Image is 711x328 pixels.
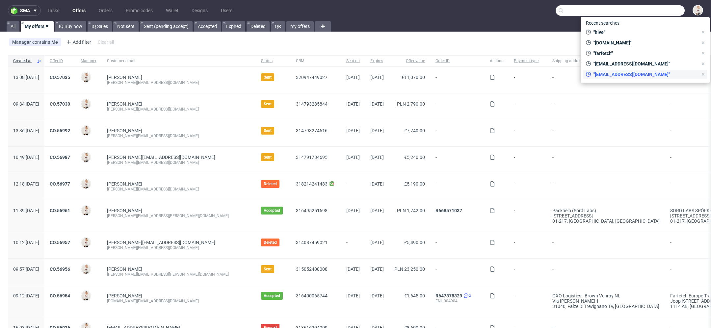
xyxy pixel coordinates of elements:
[404,181,425,187] span: £5,190.00
[64,37,92,47] div: Add filter
[264,101,272,107] span: Sent
[552,218,660,224] div: 01-217, [GEOGRAPHIC_DATA] , [GEOGRAPHIC_DATA]
[370,155,384,160] span: [DATE]
[13,293,39,298] span: 09:12 [DATE]
[552,155,660,165] span: -
[81,99,91,109] img: Mari Fok
[583,18,622,28] span: Recent searches
[346,128,360,133] span: [DATE]
[96,38,115,47] div: Clear all
[435,293,462,298] a: R647378329
[81,126,91,135] img: Mari Fok
[286,21,314,32] a: my offers
[21,21,54,32] a: My offers
[394,266,425,272] span: PLN 23,250.00
[435,181,479,192] span: -
[11,7,20,14] img: logo
[264,240,277,245] span: Deleted
[81,179,91,189] img: Mari Fok
[296,155,328,160] a: 314791784695
[13,128,39,133] span: 13:36 [DATE]
[107,133,250,139] div: [PERSON_NAME][EMAIL_ADDRESS][DOMAIN_NAME]
[435,128,479,139] span: -
[346,58,360,64] span: Sent on
[107,245,250,250] div: [PERSON_NAME][EMAIL_ADDRESS][DOMAIN_NAME]
[217,5,236,16] a: Users
[514,240,542,250] span: -
[8,5,41,16] button: sma
[296,240,328,245] a: 314087459021
[402,75,425,80] span: €11,070.00
[591,29,698,36] span: "hive"
[107,293,142,298] a: [PERSON_NAME]
[552,75,660,85] span: -
[370,128,384,133] span: [DATE]
[370,266,384,272] span: [DATE]
[50,208,70,213] a: CO.56961
[435,58,479,64] span: Order ID
[591,50,698,57] span: "farfetch"
[370,75,384,80] span: [DATE]
[552,208,660,213] div: Packhelp (Sord Labs)
[296,208,328,213] a: 316495251698
[43,5,63,16] a: Tasks
[162,5,182,16] a: Wallet
[490,58,503,64] span: Actions
[404,240,425,245] span: £5,490.00
[346,293,360,298] span: [DATE]
[552,128,660,139] span: -
[107,187,250,192] div: [PERSON_NAME][EMAIL_ADDRESS][DOMAIN_NAME]
[81,265,91,274] img: Mari Fok
[552,304,660,309] div: 31040, Falzè di Trevignano TV , [GEOGRAPHIC_DATA]
[81,153,91,162] img: Mari Fok
[20,8,30,13] span: sma
[435,240,479,250] span: -
[264,155,272,160] span: Sent
[514,58,542,64] span: Payment type
[296,266,328,272] a: 315052408008
[693,6,702,15] img: Mari Fok
[50,181,70,187] a: CO.56977
[107,298,250,304] div: [DOMAIN_NAME][EMAIL_ADDRESS][DOMAIN_NAME]
[552,213,660,218] div: [STREET_ADDRESS]
[514,101,542,112] span: -
[50,155,70,160] a: CO.56987
[107,213,250,218] div: [PERSON_NAME][EMAIL_ADDRESS][PERSON_NAME][DOMAIN_NAME]
[552,181,660,192] span: -
[81,206,91,215] img: Mari Fok
[264,75,272,80] span: Sent
[552,298,660,304] div: via [PERSON_NAME] 1
[107,272,250,277] div: [PERSON_NAME][EMAIL_ADDRESS][PERSON_NAME][DOMAIN_NAME]
[370,58,384,64] span: Expires
[296,101,328,107] a: 314793285844
[435,101,479,112] span: -
[514,128,542,139] span: -
[107,107,250,112] div: [PERSON_NAME][EMAIL_ADDRESS][DOMAIN_NAME]
[107,58,250,64] span: Customer email
[514,155,542,165] span: -
[346,240,360,250] span: -
[107,80,250,85] div: [PERSON_NAME][EMAIL_ADDRESS][DOMAIN_NAME]
[296,293,328,298] a: 316400065744
[296,75,328,80] a: 320947449027
[552,293,660,298] div: GXO Logistics - Brown Venray NL
[346,208,360,213] span: [DATE]
[346,266,360,272] span: [DATE]
[81,73,91,82] img: Mari Fok
[95,5,117,16] a: Orders
[397,101,425,107] span: PLN 2,790.00
[13,75,39,80] span: 13:08 [DATE]
[346,75,360,80] span: [DATE]
[50,128,70,133] a: CO.56992
[435,75,479,85] span: -
[394,58,425,64] span: Offer value
[264,293,280,298] span: Accepted
[469,293,471,298] span: 2
[514,181,542,192] span: -
[32,39,51,45] span: contains
[13,101,39,107] span: 09:34 [DATE]
[107,128,142,133] a: [PERSON_NAME]
[107,181,142,187] a: [PERSON_NAME]
[51,39,58,45] div: Me
[514,266,542,277] span: -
